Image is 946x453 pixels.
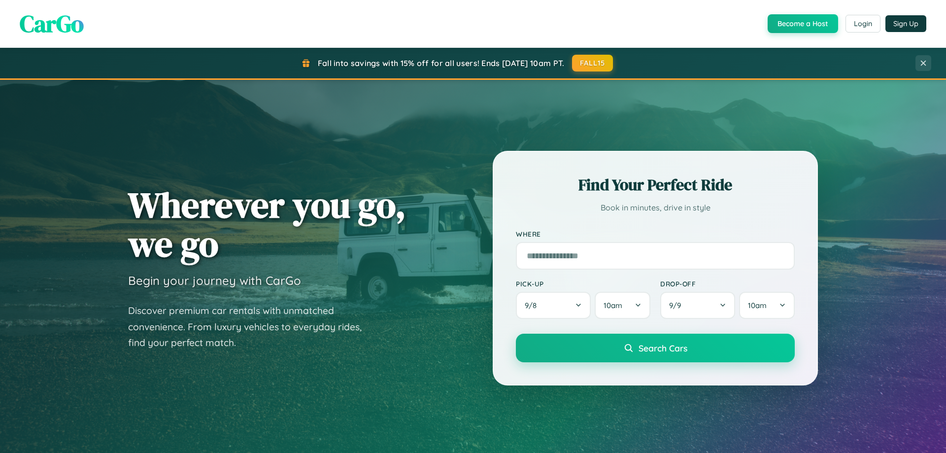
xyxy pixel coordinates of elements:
[660,292,735,319] button: 9/9
[660,279,795,288] label: Drop-off
[516,292,591,319] button: 9/8
[128,185,406,263] h1: Wherever you go, we go
[845,15,880,33] button: Login
[516,230,795,238] label: Where
[516,201,795,215] p: Book in minutes, drive in style
[572,55,613,71] button: FALL15
[639,343,687,353] span: Search Cars
[595,292,650,319] button: 10am
[128,273,301,288] h3: Begin your journey with CarGo
[768,14,838,33] button: Become a Host
[516,174,795,196] h2: Find Your Perfect Ride
[128,303,374,351] p: Discover premium car rentals with unmatched convenience. From luxury vehicles to everyday rides, ...
[885,15,926,32] button: Sign Up
[604,301,622,310] span: 10am
[516,334,795,362] button: Search Cars
[669,301,686,310] span: 9 / 9
[318,58,565,68] span: Fall into savings with 15% off for all users! Ends [DATE] 10am PT.
[525,301,541,310] span: 9 / 8
[20,7,84,40] span: CarGo
[739,292,795,319] button: 10am
[748,301,767,310] span: 10am
[516,279,650,288] label: Pick-up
